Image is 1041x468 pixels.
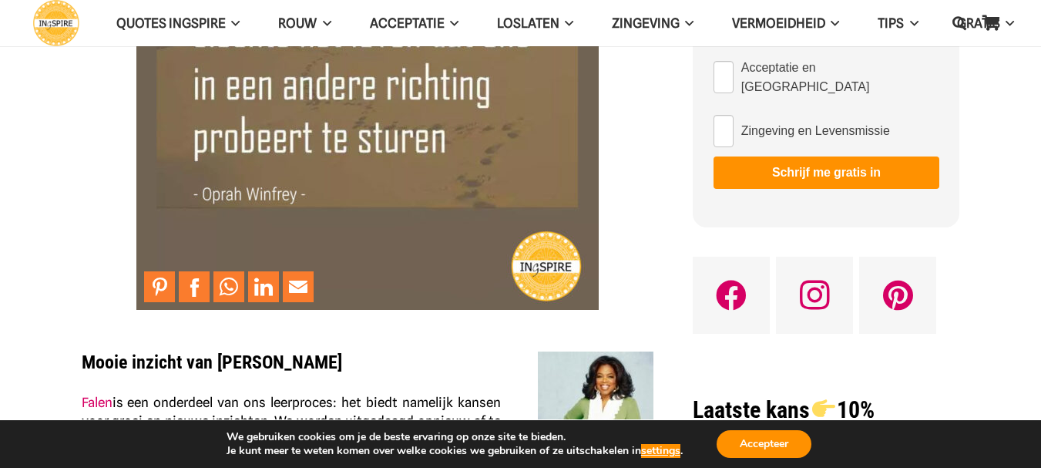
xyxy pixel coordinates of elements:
[248,271,283,302] li: LinkedIn
[714,61,734,93] input: Acceptatie en [GEOGRAPHIC_DATA]
[538,352,653,467] img: Mooie levenslessen van Oprah Winfrey
[226,4,240,42] span: QUOTES INGSPIRE Menu
[213,271,248,302] li: WhatsApp
[478,4,593,43] a: LoslatenLoslaten Menu
[179,271,210,302] a: Share to Facebook
[370,15,445,31] span: Acceptatie
[776,257,853,334] a: Instagram
[714,157,939,189] button: Schrijf me gratis in
[283,271,314,302] a: Mail to Email This
[612,15,680,31] span: Zingeving
[144,271,175,302] a: Pin to Pinterest
[593,4,713,43] a: ZingevingZingeving Menu
[116,15,226,31] span: QUOTES INGSPIRE
[693,257,770,334] a: Facebook
[278,15,317,31] span: ROUW
[825,4,839,42] span: VERMOEIDHEID Menu
[227,430,683,444] p: We gebruiken cookies om je de beste ervaring op onze site te bieden.
[445,4,458,42] span: Acceptatie Menu
[179,271,213,302] li: Facebook
[732,15,825,31] span: VERMOEIDHEID
[1000,4,1014,42] span: GRATIS Menu
[938,4,1033,43] a: GRATISGRATIS Menu
[680,4,693,42] span: Zingeving Menu
[97,4,259,43] a: QUOTES INGSPIREQUOTES INGSPIRE Menu
[904,4,918,42] span: TIPS Menu
[741,121,890,140] span: Zingeving en Levensmissie
[144,271,179,302] li: Pinterest
[741,58,939,96] span: Acceptatie en [GEOGRAPHIC_DATA]
[82,393,654,449] p: is een onderdeel van ons leerproces: het biedt namelijk kansen voor groei en nieuwe inzichten. We...
[559,4,573,42] span: Loslaten Menu
[497,15,559,31] span: Loslaten
[317,4,331,42] span: ROUW Menu
[957,15,1000,31] span: GRATIS
[82,352,342,373] strong: Mooie inzicht van [PERSON_NAME]
[859,257,936,334] a: Pinterest
[641,444,680,458] button: settings
[351,4,478,43] a: AcceptatieAcceptatie Menu
[283,271,317,302] li: Email This
[714,115,734,147] input: Zingeving en Levensmissie
[248,271,279,302] a: Share to LinkedIn
[693,396,959,452] h1: met code: gids10
[944,4,975,42] a: Zoeken
[82,395,112,410] a: Falen
[259,4,350,43] a: ROUWROUW Menu
[713,4,858,43] a: VERMOEIDHEIDVERMOEIDHEID Menu
[812,397,835,420] img: 👉
[717,430,811,458] button: Accepteer
[213,271,244,302] a: Share to WhatsApp
[693,396,874,451] strong: Laatste kans 10% korting
[227,444,683,458] p: Je kunt meer te weten komen over welke cookies we gebruiken of ze uitschakelen in .
[858,4,937,43] a: TIPSTIPS Menu
[878,15,904,31] span: TIPS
